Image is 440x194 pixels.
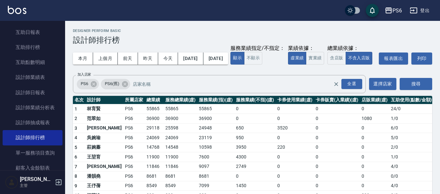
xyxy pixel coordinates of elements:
[234,123,276,133] td: 650
[85,142,123,152] td: 莊婉蓁
[3,130,62,145] a: 設計師排行榜
[123,152,145,162] td: PS6
[123,133,145,143] td: PS6
[3,25,62,40] a: 互助日報表
[197,162,234,172] td: 9097
[407,5,432,17] button: 登出
[276,133,314,143] td: 0
[314,123,360,133] td: 0
[3,70,62,85] a: 設計師業績表
[314,104,360,114] td: 0
[389,114,433,124] td: 1 / 0
[85,172,123,181] td: 潘韻堯
[314,152,360,162] td: 0
[93,52,118,65] button: 上個月
[276,152,314,162] td: 0
[178,52,203,65] button: [DATE]
[8,6,26,14] img: Logo
[276,162,314,172] td: 0
[164,142,198,152] td: 14548
[123,162,145,172] td: PS6
[276,114,314,124] td: 0
[379,52,408,65] button: 報表匯出
[3,55,62,70] a: 互助點數明細
[234,152,276,162] td: 4300
[197,114,234,124] td: 36900
[164,172,198,181] td: 8681
[197,152,234,162] td: 7600
[101,79,130,89] div: PS6(舊)
[158,52,178,65] button: 今天
[5,176,18,189] img: Person
[197,133,234,143] td: 23119
[360,162,389,172] td: 0
[75,145,77,150] span: 5
[389,152,433,162] td: 1 / 0
[138,52,158,65] button: 昨天
[85,114,123,124] td: 范翠如
[389,162,433,172] td: 4 / 0
[77,79,99,89] div: PS6
[85,96,123,104] th: 設計師
[164,96,198,104] th: 服務總業績(虛)
[306,52,324,65] button: 實業績
[20,176,53,183] h5: [PERSON_NAME]
[123,96,145,104] th: 所屬店家
[389,172,433,181] td: 0 / 0
[314,114,360,124] td: 0
[203,52,228,65] button: [DATE]
[73,96,85,104] th: 名次
[340,78,364,90] button: Open
[164,104,198,114] td: 55865
[164,152,198,162] td: 11900
[234,172,276,181] td: 0
[3,160,62,175] a: 顧客入金餘額表
[389,142,433,152] td: 2 / 0
[360,133,389,143] td: 0
[118,52,138,65] button: 前天
[145,142,164,152] td: 14768
[389,133,433,143] td: 5 / 0
[360,123,389,133] td: 0
[392,7,402,15] div: PS6
[145,152,164,162] td: 11900
[145,123,164,133] td: 29118
[244,52,262,65] button: 不顯示
[314,181,360,191] td: 0
[288,52,306,65] button: 虛業績
[234,162,276,172] td: 2749
[145,104,164,114] td: 55865
[123,142,145,152] td: PS6
[75,106,77,112] span: 1
[75,183,77,188] span: 9
[123,123,145,133] td: PS6
[314,172,360,181] td: 0
[85,162,123,172] td: [PERSON_NAME]
[77,72,91,77] label: 加入店家
[276,123,314,133] td: 3520
[400,78,432,90] button: 搜尋
[197,172,234,181] td: 8681
[366,4,379,17] button: save
[230,45,285,52] div: 服務業績指定/不指定：
[360,114,389,124] td: 1080
[85,181,123,191] td: 王伃蒨
[3,100,62,115] a: 設計師業績分析表
[85,123,123,133] td: [PERSON_NAME]
[3,85,62,100] a: 設計師日報表
[145,96,164,104] th: 總業績
[234,142,276,152] td: 3950
[276,96,314,104] th: 卡券使用業績(虛)
[360,181,389,191] td: 0
[75,116,77,121] span: 2
[411,52,432,65] button: 列印
[73,52,93,65] button: 本月
[85,152,123,162] td: 王堃育
[389,181,433,191] td: 4 / 0
[332,80,341,89] button: Clear
[360,142,389,152] td: 0
[327,52,346,65] button: 含店販
[314,96,360,104] th: 卡券販賣(入業績)(虛)
[234,104,276,114] td: 0
[360,96,389,104] th: 店販業績(虛)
